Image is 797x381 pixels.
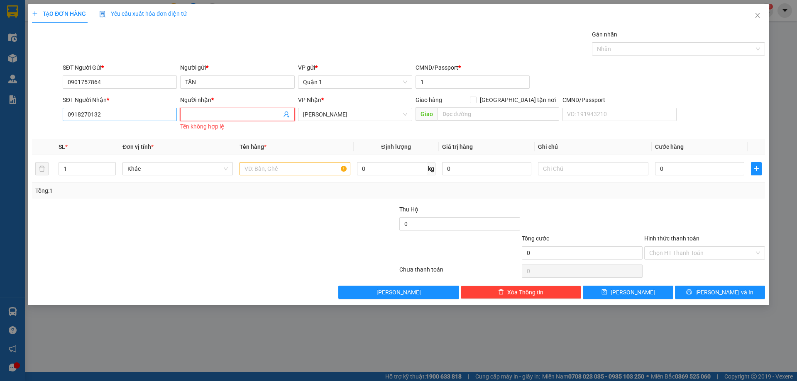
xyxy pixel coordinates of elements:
[538,162,648,175] input: Ghi Chú
[59,143,65,150] span: SL
[376,288,421,297] span: [PERSON_NAME]
[303,108,407,121] span: Lê Hồng Phong
[35,162,49,175] button: delete
[535,139,652,155] th: Ghi chú
[127,163,228,175] span: Khác
[381,143,411,150] span: Định lượng
[686,289,692,296] span: printer
[438,107,559,121] input: Dọc đường
[442,162,531,175] input: 0
[644,235,699,242] label: Hình thức thanh toán
[283,111,290,118] span: user-add
[180,63,294,72] div: Người gửi
[398,265,521,279] div: Chưa thanh toán
[399,206,418,213] span: Thu Hộ
[338,286,459,299] button: [PERSON_NAME]
[240,162,350,175] input: VD: Bàn, Ghế
[675,286,765,299] button: printer[PERSON_NAME] và In
[32,11,38,17] span: plus
[63,95,177,104] div: SĐT Người Nhận
[507,288,543,297] span: Xóa Thông tin
[180,122,294,131] div: Tên không hợp lệ
[746,4,769,27] button: Close
[32,10,86,17] span: TẠO ĐƠN HÀNG
[416,63,530,72] div: CMND/Passport
[122,143,154,150] span: Đơn vị tính
[583,286,673,299] button: save[PERSON_NAME]
[477,95,559,104] span: [GEOGRAPHIC_DATA] tận nơi
[180,95,294,104] div: Người nhận
[99,10,187,17] span: Yêu cầu xuất hóa đơn điện tử
[601,289,607,296] span: save
[562,95,677,104] div: CMND/Passport
[303,76,407,88] span: Quận 1
[35,186,308,195] div: Tổng: 1
[522,235,549,242] span: Tổng cước
[592,31,617,38] label: Gán nhãn
[498,289,504,296] span: delete
[695,288,753,297] span: [PERSON_NAME] và In
[461,286,582,299] button: deleteXóa Thông tin
[751,165,761,172] span: plus
[751,162,762,175] button: plus
[427,162,435,175] span: kg
[63,63,177,72] div: SĐT Người Gửi
[298,63,412,72] div: VP gửi
[655,143,684,150] span: Cước hàng
[442,143,473,150] span: Giá trị hàng
[611,288,655,297] span: [PERSON_NAME]
[416,97,442,103] span: Giao hàng
[416,107,438,121] span: Giao
[240,143,266,150] span: Tên hàng
[298,97,321,103] span: VP Nhận
[754,12,761,19] span: close
[99,11,106,17] img: icon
